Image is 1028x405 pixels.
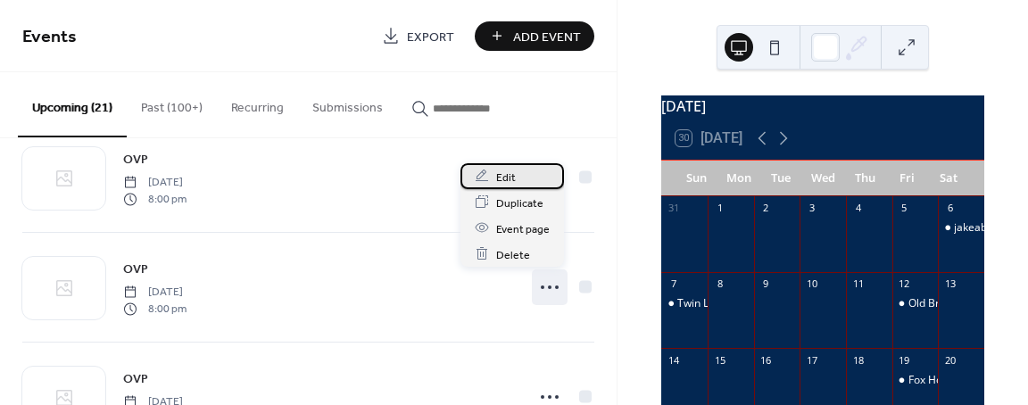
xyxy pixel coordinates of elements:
div: 1 [713,202,726,215]
span: 8:00 pm [123,191,187,207]
div: Twin Lights Ride at Huddy Park [661,296,708,311]
div: Old Bridge VFW 7-10 [892,296,939,311]
div: jakeabobs [938,220,984,236]
span: Duplicate [496,194,543,212]
div: [DATE] [661,95,984,117]
div: Wed [802,161,844,196]
div: Mon [717,161,759,196]
span: Add Event [513,28,581,46]
div: jakeabobs [954,220,1005,236]
div: 9 [759,277,773,291]
a: OVP [123,149,148,169]
span: [DATE] [123,175,187,191]
div: 13 [943,277,957,291]
div: 7 [667,277,680,291]
a: OVP [123,368,148,389]
a: OVP [123,259,148,279]
span: OVP [123,260,148,279]
div: 15 [713,353,726,367]
button: Recurring [217,72,298,136]
span: [DATE] [123,285,187,301]
div: 18 [851,353,865,367]
div: 6 [943,202,957,215]
div: 12 [898,277,911,291]
span: Edit [496,168,516,186]
div: 5 [898,202,911,215]
button: Past (100+) [127,72,217,136]
div: 17 [805,353,818,367]
div: Twin Lights Ride at [GEOGRAPHIC_DATA] [677,296,880,311]
div: 19 [898,353,911,367]
div: 3 [805,202,818,215]
button: Submissions [298,72,397,136]
div: 20 [943,353,957,367]
span: Event page [496,219,550,238]
div: 14 [667,353,680,367]
span: Events [22,20,77,54]
div: 8 [713,277,726,291]
div: 16 [759,353,773,367]
div: 4 [851,202,865,215]
div: 31 [667,202,680,215]
span: 8:00 pm [123,301,187,317]
button: Add Event [475,21,594,51]
a: Export [369,21,468,51]
div: 10 [805,277,818,291]
div: Fox Hollow [908,373,962,388]
div: Old Bridge VFW 7-10 [908,296,1010,311]
div: Thu [844,161,886,196]
button: Upcoming (21) [18,72,127,137]
div: Fox Hollow [892,373,939,388]
div: Fri [886,161,928,196]
div: 2 [759,202,773,215]
span: Delete [496,245,530,264]
span: OVP [123,370,148,389]
span: Export [407,28,454,46]
div: Tue [759,161,801,196]
div: Sat [928,161,970,196]
span: OVP [123,151,148,169]
div: Sun [676,161,717,196]
div: 11 [851,277,865,291]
